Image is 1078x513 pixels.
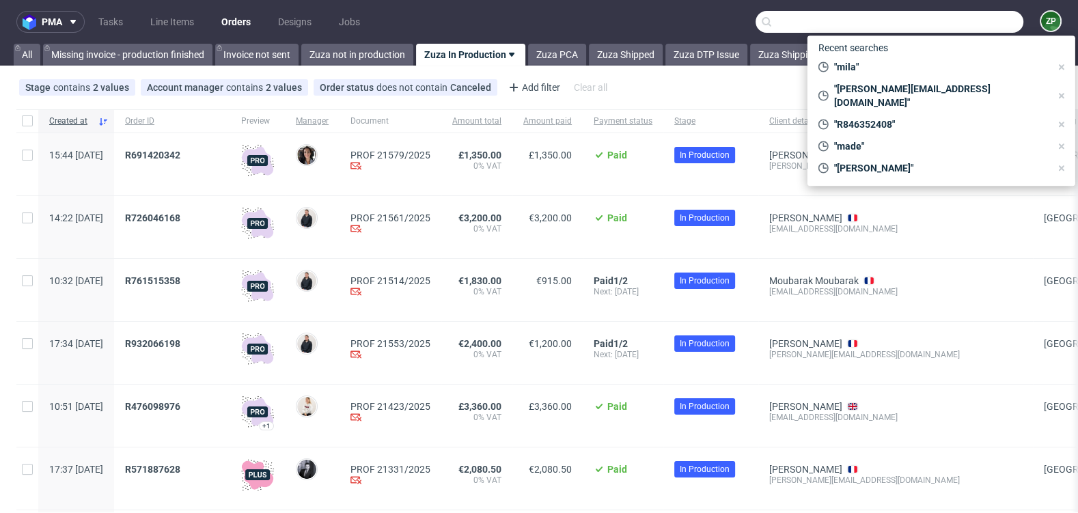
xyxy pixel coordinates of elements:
span: In Production [680,400,730,413]
a: Moubarak Moubarak [769,275,859,286]
span: Paid [607,464,627,475]
a: [PERSON_NAME] [769,338,842,349]
span: does not contain [376,82,450,93]
a: Line Items [142,11,202,33]
a: Zuza Shipping [750,44,827,66]
a: R571887628 [125,464,183,475]
div: [EMAIL_ADDRESS][DOMAIN_NAME] [769,223,1022,234]
span: In Production [680,212,730,224]
span: Paid [594,275,613,286]
span: 0% VAT [452,223,501,234]
a: Zuza not in production [301,44,413,66]
span: In Production [680,149,730,161]
span: Recent searches [813,37,894,59]
a: Zuza PCA [528,44,586,66]
div: 2 values [93,82,129,93]
span: [DATE] [615,287,639,296]
span: 0% VAT [452,412,501,423]
a: PROF 21553/2025 [350,338,430,349]
a: Tasks [90,11,131,33]
div: [EMAIL_ADDRESS][DOMAIN_NAME] [769,286,1022,297]
span: R726046168 [125,212,180,223]
a: [PERSON_NAME] [769,212,842,223]
span: R761515358 [125,275,180,286]
span: Preview [241,115,274,127]
a: All [14,44,40,66]
a: [PERSON_NAME] [769,464,842,475]
div: [PERSON_NAME][EMAIL_ADDRESS][DOMAIN_NAME] [769,161,1022,171]
span: R932066198 [125,338,180,349]
div: Canceled [450,82,491,93]
div: Clear all [571,78,610,97]
a: Invoice not sent [215,44,299,66]
a: R726046168 [125,212,183,223]
a: Zuza In Production [416,44,525,66]
a: PROF 21423/2025 [350,401,430,412]
a: Orders [213,11,259,33]
span: "[PERSON_NAME][EMAIL_ADDRESS][DOMAIN_NAME]" [829,82,1051,109]
span: Next: [594,350,615,359]
span: €1,830.00 [458,275,501,286]
span: 0% VAT [452,286,501,297]
span: R571887628 [125,464,180,475]
div: +1 [262,422,271,430]
img: logo [23,14,42,30]
a: [PERSON_NAME] [769,401,842,412]
span: Order ID [125,115,219,127]
a: PROF 21579/2025 [350,150,430,161]
span: contains [226,82,266,93]
span: Amount total [452,115,501,127]
img: Mari Fok [297,397,316,416]
span: "[PERSON_NAME]" [829,161,1051,175]
span: In Production [680,337,730,350]
span: 10:51 [DATE] [49,401,103,412]
div: [PERSON_NAME][EMAIL_ADDRESS][DOMAIN_NAME] [769,475,1022,486]
img: pro-icon.017ec5509f39f3e742e3.png [241,144,274,177]
a: R761515358 [125,275,183,286]
img: Adrian Margula [297,208,316,227]
button: pma [16,11,85,33]
a: PROF 21331/2025 [350,464,430,475]
img: Adrian Margula [297,271,316,290]
img: plus-icon.676465ae8f3a83198b3f.png [241,458,274,491]
span: 0% VAT [452,349,501,360]
span: In Production [680,275,730,287]
a: Zuza DTP Issue [665,44,747,66]
span: "R846352408" [829,117,1051,131]
a: R932066198 [125,338,183,349]
span: £3,360.00 [458,401,501,412]
span: £3,360.00 [529,401,572,412]
img: Adrian Margula [297,334,316,353]
span: £1,350.00 [458,150,501,161]
a: Zuza Shipped [589,44,663,66]
span: "made" [829,139,1051,153]
span: €2,080.50 [529,464,572,475]
span: Stage [25,82,53,93]
span: 1/2 [613,338,628,349]
span: Account manager [147,82,226,93]
span: €2,080.50 [458,464,501,475]
span: €915.00 [536,275,572,286]
span: €1,200.00 [529,338,572,349]
div: 2 values [266,82,302,93]
a: Jobs [331,11,368,33]
span: Manager [296,115,329,127]
span: 17:34 [DATE] [49,338,103,349]
span: Order status [320,82,376,93]
img: pro-icon.017ec5509f39f3e742e3.png [241,207,274,240]
span: £1,350.00 [529,150,572,161]
span: 0% VAT [452,161,501,171]
span: "mila" [829,60,1051,74]
span: 15:44 [DATE] [49,150,103,161]
span: 14:22 [DATE] [49,212,103,223]
span: 1/2 [613,275,628,286]
span: pma [42,17,62,27]
a: Designs [270,11,320,33]
img: pro-icon.017ec5509f39f3e742e3.png [241,270,274,303]
img: Philippe Dubuy [297,460,316,479]
span: R476098976 [125,401,180,412]
a: R691420342 [125,150,183,161]
span: 0% VAT [452,475,501,486]
span: Amount paid [523,115,572,127]
img: Moreno Martinez Cristina [297,145,316,165]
